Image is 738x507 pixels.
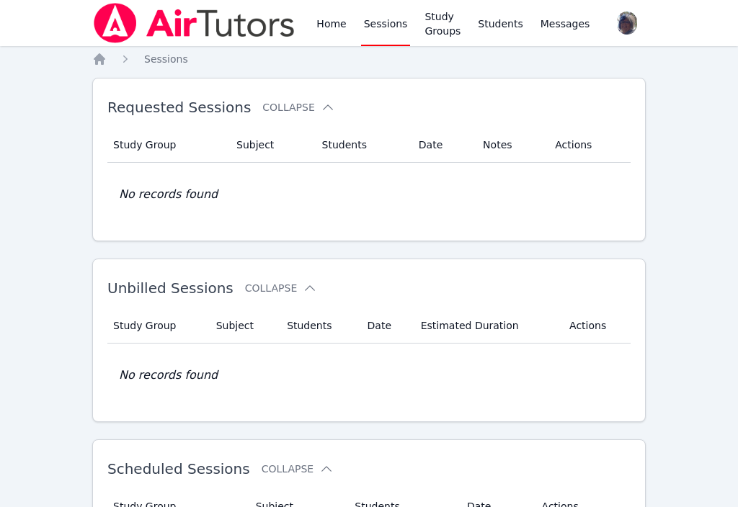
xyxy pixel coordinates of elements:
img: Air Tutors [92,3,296,43]
a: Sessions [144,52,188,66]
th: Students [314,127,410,163]
th: Estimated Duration [412,308,561,344]
th: Actions [561,308,631,344]
th: Subject [228,127,314,163]
th: Notes [474,127,546,163]
th: Actions [546,127,631,163]
th: Subject [208,308,278,344]
span: Requested Sessions [107,99,251,116]
td: No records found [107,344,631,407]
td: No records found [107,163,631,226]
th: Study Group [107,127,228,163]
th: Date [410,127,474,163]
th: Study Group [107,308,208,344]
span: Unbilled Sessions [107,279,234,297]
nav: Breadcrumb [92,52,646,66]
span: Sessions [144,53,188,65]
button: Collapse [245,281,317,295]
th: Students [278,308,358,344]
span: Scheduled Sessions [107,460,250,477]
th: Date [359,308,412,344]
button: Collapse [262,462,334,476]
button: Collapse [262,100,334,115]
span: Messages [541,17,590,31]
